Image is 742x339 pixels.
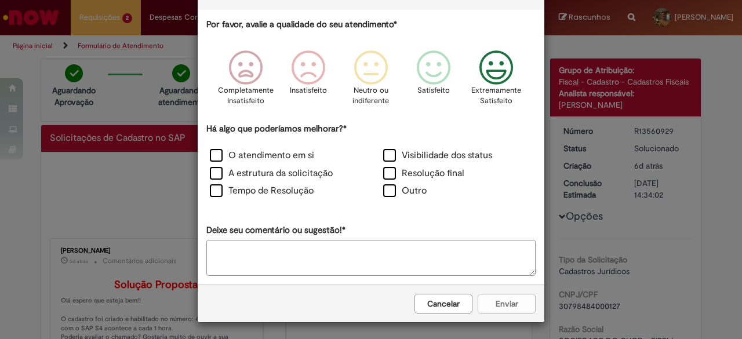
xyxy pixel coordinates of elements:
[414,294,472,314] button: Cancelar
[404,42,463,121] div: Satisfeito
[206,19,397,31] label: Por favor, avalie a qualidade do seu atendimento*
[206,123,536,201] div: Há algo que poderíamos melhorar?*
[218,85,274,107] p: Completamente Insatisfeito
[210,184,314,198] label: Tempo de Resolução
[383,167,464,180] label: Resolução final
[467,42,526,121] div: Extremamente Satisfeito
[383,149,492,162] label: Visibilidade dos status
[383,184,427,198] label: Outro
[206,224,345,236] label: Deixe seu comentário ou sugestão!*
[216,42,275,121] div: Completamente Insatisfeito
[279,42,338,121] div: Insatisfeito
[210,149,314,162] label: O atendimento em si
[350,85,392,107] p: Neutro ou indiferente
[417,85,450,96] p: Satisfeito
[290,85,327,96] p: Insatisfeito
[210,167,333,180] label: A estrutura da solicitação
[471,85,521,107] p: Extremamente Satisfeito
[341,42,401,121] div: Neutro ou indiferente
